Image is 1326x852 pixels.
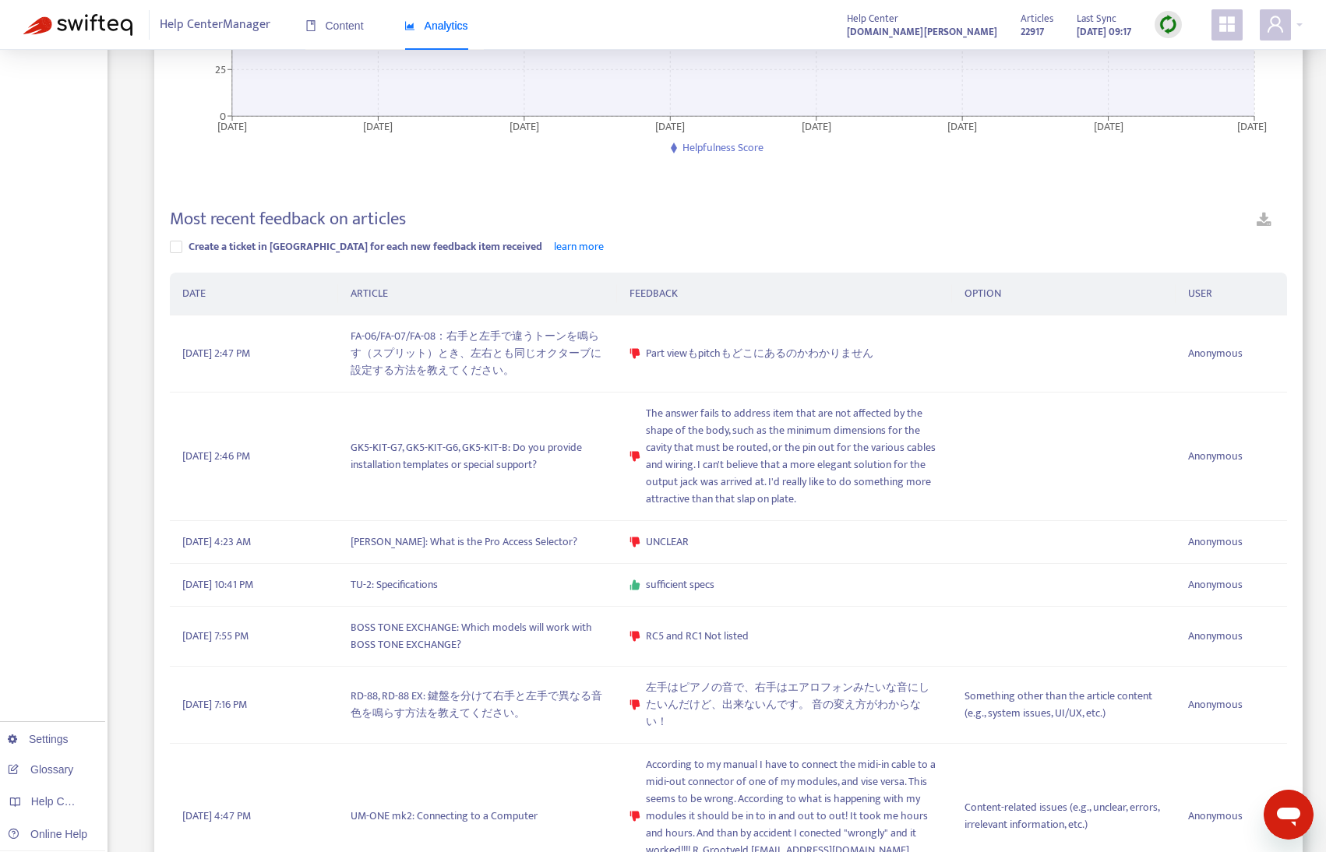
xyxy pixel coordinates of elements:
[305,19,364,32] span: Content
[1021,10,1053,27] span: Articles
[338,667,617,744] td: RD-88, RD-88 EX: 鍵盤を分けて右手と左手で異なる音色を鳴らす方法を教えてください。
[629,579,640,590] span: like
[646,533,689,551] span: UNCLEAR
[1266,15,1285,33] span: user
[1094,117,1123,135] tspan: [DATE]
[189,238,542,255] span: Create a ticket in [GEOGRAPHIC_DATA] for each new feedback item received
[1218,15,1236,33] span: appstore
[338,607,617,667] td: BOSS TONE EXCHANGE: Which models will work with BOSS TONE EXCHANGE?
[646,405,940,508] span: The answer fails to address item that are not affected by the shape of the body, such as the mini...
[31,795,95,808] span: Help Centers
[682,139,764,157] span: Helpfulness Score
[338,521,617,564] td: [PERSON_NAME]: What is the Pro Access Selector?
[646,576,714,593] span: sufficient specs
[629,811,640,822] span: dislike
[629,451,640,462] span: dislike
[1158,15,1178,34] img: sync.dc5367851b00ba804db3.png
[1176,273,1287,315] th: USER
[847,10,898,27] span: Help Center
[1237,117,1267,135] tspan: [DATE]
[554,238,604,255] a: learn more
[182,808,251,825] span: [DATE] 4:47 PM
[23,14,132,36] img: Swifteq
[646,628,749,645] span: RC5 and RC1 Not listed
[182,576,253,593] span: [DATE] 10:41 PM
[646,679,940,731] span: 左手はピアノの音で、右手はエアロフォンみたいな音にしたいんだけど、出来ないんです。 音の変え方がわからない！
[646,345,873,362] span: Part viewもpitchもどこにあるのかわかりません
[1188,628,1243,645] span: Anonymous
[182,628,249,645] span: [DATE] 7:55 PM
[656,117,686,135] tspan: [DATE]
[8,763,73,776] a: Glossary
[215,61,226,79] tspan: 25
[404,20,415,31] span: area-chart
[338,273,617,315] th: ARTICLE
[8,733,69,745] a: Settings
[629,631,640,642] span: dislike
[802,117,831,135] tspan: [DATE]
[160,10,270,40] span: Help Center Manager
[217,117,247,135] tspan: [DATE]
[629,537,640,547] span: dislike
[1188,576,1243,593] span: Anonymous
[1188,345,1243,362] span: Anonymous
[182,448,250,465] span: [DATE] 2:46 PM
[338,564,617,607] td: TU-2: Specifications
[1188,448,1243,465] span: Anonymous
[510,117,539,135] tspan: [DATE]
[170,209,406,230] h4: Most recent feedback on articles
[364,117,393,135] tspan: [DATE]
[220,107,226,125] tspan: 0
[1264,790,1314,840] iframe: メッセージングウィンドウを開くボタン
[1077,10,1116,27] span: Last Sync
[182,345,250,362] span: [DATE] 2:47 PM
[338,393,617,521] td: GK5-KIT-G7, GK5-KIT-G6, GK5-KIT-B: Do you provide installation templates or special support?
[8,828,87,840] a: Online Help
[1188,696,1243,713] span: Anonymous
[305,20,316,31] span: book
[182,533,251,551] span: [DATE] 4:23 AM
[338,315,617,393] td: FA-06/FA-07/FA-08：右手と左手で違うトーンを鳴らす（スプリット）とき、左右とも同じオクターブに設定する方法を教えてください。
[404,19,468,32] span: Analytics
[1077,23,1131,40] strong: [DATE] 09:17
[629,348,640,359] span: dislike
[170,273,337,315] th: DATE
[948,117,978,135] tspan: [DATE]
[952,273,1176,315] th: OPTION
[629,699,640,710] span: dislike
[965,688,1163,722] span: Something other than the article content (e.g., system issues, UI/UX, etc.)
[1188,808,1243,825] span: Anonymous
[182,696,247,713] span: [DATE] 7:16 PM
[965,799,1163,833] span: Content-related issues (e.g., unclear, errors, irrelevant information, etc.)
[847,23,997,40] a: [DOMAIN_NAME][PERSON_NAME]
[617,273,952,315] th: FEEDBACK
[1021,23,1044,40] strong: 22917
[1188,533,1243,551] span: Anonymous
